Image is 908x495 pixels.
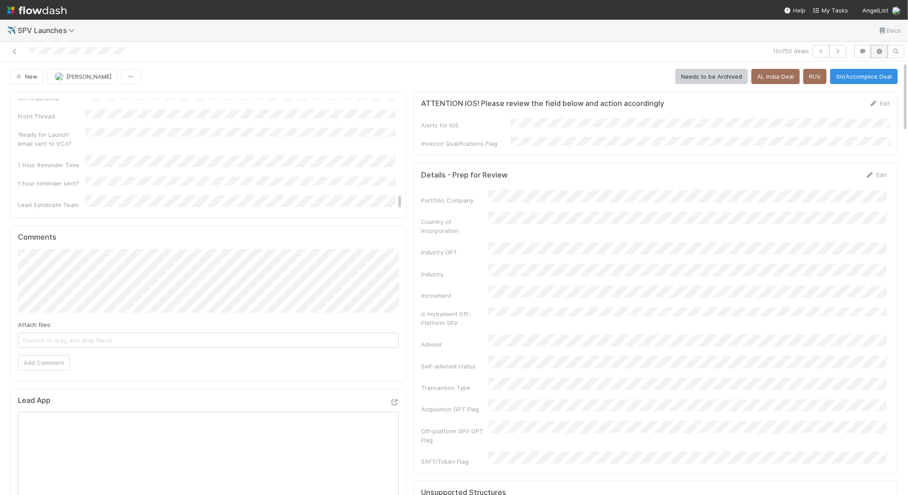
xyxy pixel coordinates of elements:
div: 1 Hour Reminder Time [18,161,85,169]
img: logo-inverted-e16ddd16eac7371096b0.svg [7,3,67,18]
span: 10 of 50 deals [773,47,809,55]
button: RUV [803,69,827,84]
div: Lead Syndicate Team Emails [18,200,85,218]
h5: Details - Prep for Review [421,171,507,180]
div: Transaction Type [421,383,488,392]
div: Front Thread [18,112,85,121]
div: Adviser [421,340,488,349]
div: Portfolio Company [421,196,488,205]
h5: Comments [18,233,399,242]
div: 'Ready for Launch' email sent to VCA? [18,130,85,148]
div: Country of Incorporation [421,217,488,235]
div: Industry [421,270,488,279]
span: My Tasks [813,7,848,14]
div: Off-platform SPV GPT Flag [421,427,488,444]
img: avatar_f32b584b-9fa7-42e4-bca2-ac5b6bf32423.png [892,6,901,15]
div: Alerts for IOS [421,121,511,130]
button: SH/Accomplice Deal [830,69,898,84]
a: My Tasks [813,6,848,15]
span: [PERSON_NAME] [66,73,111,80]
div: 1 hour reminder sent? [18,179,85,188]
div: Help [784,6,806,15]
div: SAFT/Token Flag [421,457,488,466]
a: Edit [865,171,887,178]
label: Attach files: [18,320,51,329]
div: Industry GPT [421,248,488,257]
span: AngelList [862,7,888,14]
div: Investor Qualifications Flag [421,139,511,148]
div: Self-advised status [421,362,488,371]
img: avatar_b18de8e2-1483-4e81-aa60-0a3d21592880.png [55,72,64,81]
div: Instrument [421,291,488,300]
span: ✈️ [7,26,16,34]
a: Docs [878,25,901,36]
a: Edit [869,100,890,107]
button: AL India Deal [751,69,800,84]
span: SPV Launches [18,26,79,35]
h5: ATTENTION IOS! Please review the field below and action accordingly [421,99,664,108]
button: Needs to be Archived [675,69,748,84]
button: Add Comment [18,355,70,370]
button: [PERSON_NAME] [47,69,117,84]
div: Acquisition GPT Flag [421,405,488,414]
div: Is Instrument Off-Platform SPV [421,309,488,327]
h5: Lead App [18,396,51,405]
span: Choose or drag and drop file(s) [18,333,398,347]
